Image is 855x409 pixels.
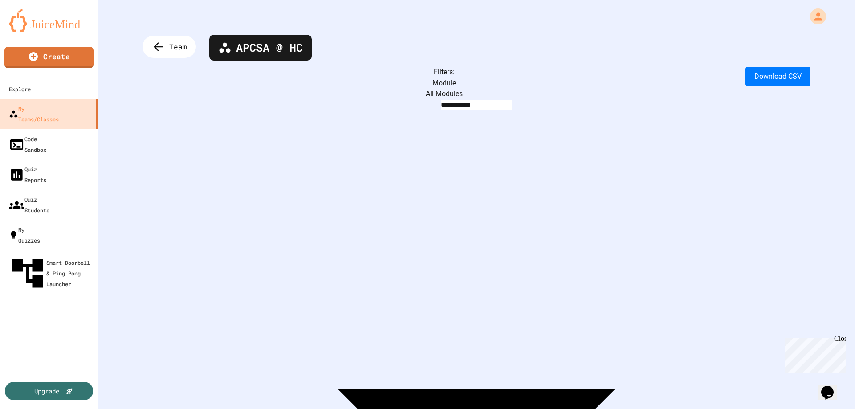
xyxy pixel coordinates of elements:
[34,386,59,396] div: Upgrade
[9,164,46,185] div: Quiz Reports
[781,335,846,373] iframe: chat widget
[818,373,846,400] iframe: chat widget
[801,6,828,27] div: My Account
[432,79,456,87] label: Module
[142,89,810,99] div: All Modules
[9,103,59,125] div: My Teams/Classes
[4,4,61,57] div: Chat with us now!Close
[142,67,810,77] div: Filters:
[9,134,46,155] div: Code Sandbox
[4,47,94,68] a: Create
[9,84,31,94] div: Explore
[9,255,94,292] div: Smart Doorbell & Ping Pong Launcher
[236,39,303,56] span: APCSA @ HC
[169,41,187,52] span: Team
[745,67,810,86] button: Download CSV
[9,224,40,246] div: My Quizzes
[9,9,89,32] img: logo-orange.svg
[9,194,49,215] div: Quiz Students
